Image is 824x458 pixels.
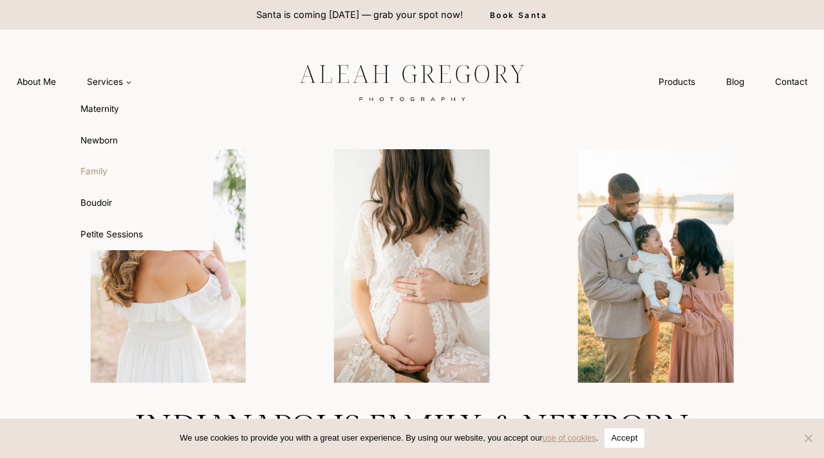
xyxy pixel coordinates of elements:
div: 3 of 4 [51,149,285,383]
span: No [801,432,814,444]
nav: Primary Navigation [1,70,147,94]
button: Child menu of Services [71,70,147,94]
a: Newborn [71,125,213,156]
a: Family [71,156,213,187]
a: Maternity [71,94,213,125]
div: 1 of 4 [539,149,772,383]
div: Photo Gallery Carousel [51,149,772,383]
a: Contact [760,70,823,94]
div: 4 of 4 [295,149,529,383]
p: Santa is coming [DATE] — grab your spot now! [256,8,463,22]
a: use of cookies [543,433,596,443]
a: Products [643,70,711,94]
nav: Secondary Navigation [643,70,823,94]
a: Petite Sessions [71,219,213,250]
a: Blog [711,70,760,94]
span: We use cookies to provide you with a great user experience. By using our website, you accept our . [180,432,598,444]
a: Boudoir [71,187,213,218]
img: mom holding baby on shoulder looking back at the camera outdoors in Carmel, Indiana [51,149,285,383]
img: aleah gregory logo [267,55,557,109]
img: Pregnant woman in lace dress, cradling belly. [295,149,529,383]
a: About Me [1,70,71,94]
button: Accept [604,428,644,448]
img: Family enjoying a sunny day by the lake. [539,149,772,383]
